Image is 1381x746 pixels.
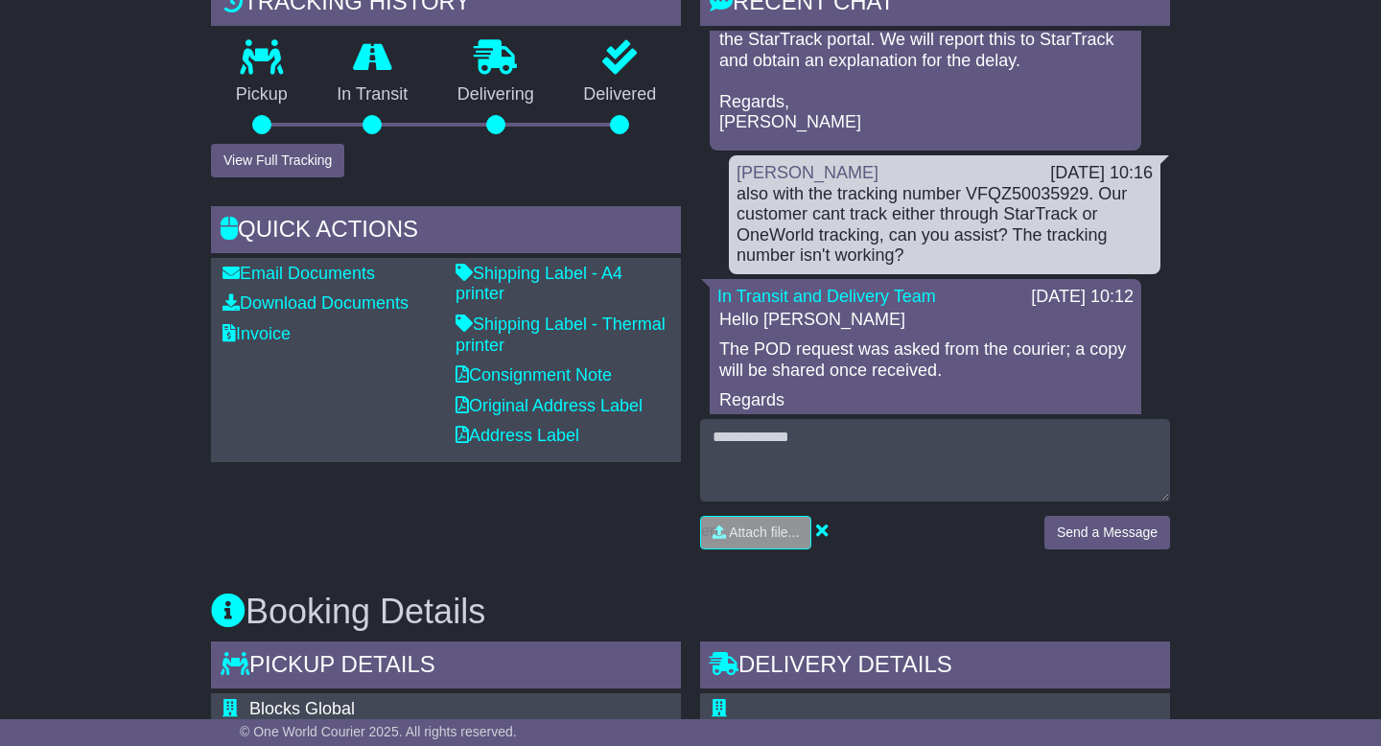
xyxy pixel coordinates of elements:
p: In Transit [313,84,433,105]
button: View Full Tracking [211,144,344,177]
div: Pickup Details [211,641,681,693]
div: [DATE] 10:16 [1050,163,1153,184]
a: Original Address Label [456,396,643,415]
p: The POD request was asked from the courier; a copy will be shared once received. [719,339,1132,381]
p: Hello [PERSON_NAME] [719,310,1132,331]
a: Email Documents [222,264,375,283]
p: Delivered [559,84,682,105]
a: Consignment Note [456,365,612,385]
a: Invoice [222,324,291,343]
a: In Transit and Delivery Team [717,287,936,306]
a: Shipping Label - Thermal printer [456,315,666,355]
a: Download Documents [222,293,409,313]
span: © One World Courier 2025. All rights reserved. [240,724,517,739]
a: Address Label [456,426,579,445]
span: Blocks Global [249,699,355,718]
div: [DATE] 10:12 [1031,287,1134,308]
p: Regards [719,390,1132,411]
a: Shipping Label - A4 printer [456,264,622,304]
div: also with the tracking number VFQZ50035929. Our customer cant track either through StarTrack or O... [737,184,1153,267]
div: Quick Actions [211,206,681,258]
button: Send a Message [1044,516,1170,549]
p: Pickup [211,84,313,105]
p: Delivering [433,84,559,105]
h3: Booking Details [211,593,1170,631]
div: Delivery Details [700,641,1170,693]
a: [PERSON_NAME] [737,163,878,182]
